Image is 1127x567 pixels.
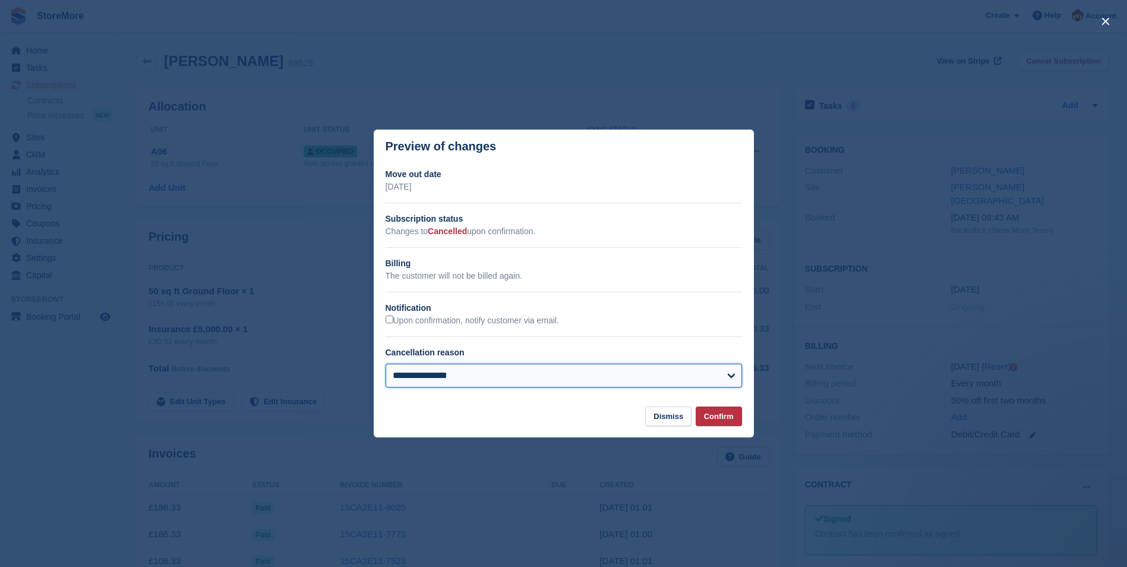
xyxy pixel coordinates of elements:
p: Changes to upon confirmation. [386,225,742,238]
input: Upon confirmation, notify customer via email. [386,316,393,323]
button: close [1096,12,1115,31]
p: Preview of changes [386,140,497,153]
span: Cancelled [428,226,467,236]
label: Upon confirmation, notify customer via email. [386,316,559,326]
h2: Notification [386,302,742,314]
button: Dismiss [645,407,692,426]
h2: Subscription status [386,213,742,225]
h2: Billing [386,257,742,270]
h2: Move out date [386,168,742,181]
label: Cancellation reason [386,348,465,357]
p: [DATE] [386,181,742,193]
button: Confirm [696,407,742,426]
p: The customer will not be billed again. [386,270,742,282]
